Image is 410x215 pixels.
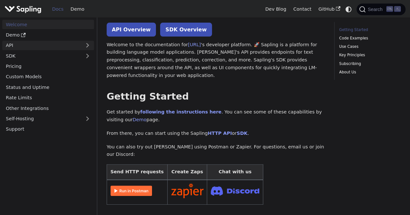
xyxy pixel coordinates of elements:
[2,114,94,124] a: Self-Hosting
[167,165,207,180] th: Create Zaps
[339,69,398,75] a: About Us
[262,4,289,14] a: Dev Blog
[207,165,263,180] th: Chat with us
[339,44,398,50] a: Use Cases
[290,4,315,14] a: Contact
[107,143,325,159] p: You can also try out [PERSON_NAME] using Postman or Zapier. For questions, email us or join our D...
[107,108,325,124] p: Get started by . You can see some of these capabilities by visiting our page.
[366,7,386,12] span: Search
[107,165,167,180] th: Send HTTP requests
[107,23,156,37] a: API Overview
[49,4,67,14] a: Docs
[208,131,232,136] a: HTTP API
[107,130,325,137] p: From there, you can start using the Sapling or .
[2,30,94,40] a: Demo
[140,109,221,114] a: following the instructions here
[171,183,204,198] img: Connect in Zapier
[81,51,94,60] button: Expand sidebar category 'SDK'
[237,131,247,136] a: SDK
[2,124,94,134] a: Support
[81,41,94,50] button: Expand sidebar category 'API'
[211,184,259,198] img: Join Discord
[339,27,398,33] a: Getting Started
[5,5,44,14] a: Sapling.ai
[394,6,401,12] kbd: K
[2,72,94,81] a: Custom Models
[111,186,152,196] img: Run in Postman
[339,52,398,58] a: Key Principles
[344,5,353,14] button: Switch between dark and light mode (currently system mode)
[2,51,81,60] a: SDK
[67,4,88,14] a: Demo
[2,93,94,102] a: Rate Limits
[107,91,325,102] h2: Getting Started
[160,23,212,37] a: SDK Overview
[133,117,146,122] a: Demo
[2,20,94,29] a: Welcome
[2,103,94,113] a: Other Integrations
[2,41,81,50] a: API
[188,42,201,47] a: [URL]
[315,4,344,14] a: GitHub
[107,41,325,80] p: Welcome to the documentation for 's developer platform. 🚀 Sapling is a platform for building lang...
[339,61,398,67] a: Subscribing
[2,82,94,92] a: Status and Uptime
[339,35,398,41] a: Code Examples
[357,4,405,15] button: Search (Ctrl+K)
[5,5,41,14] img: Sapling.ai
[2,62,94,71] a: Pricing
